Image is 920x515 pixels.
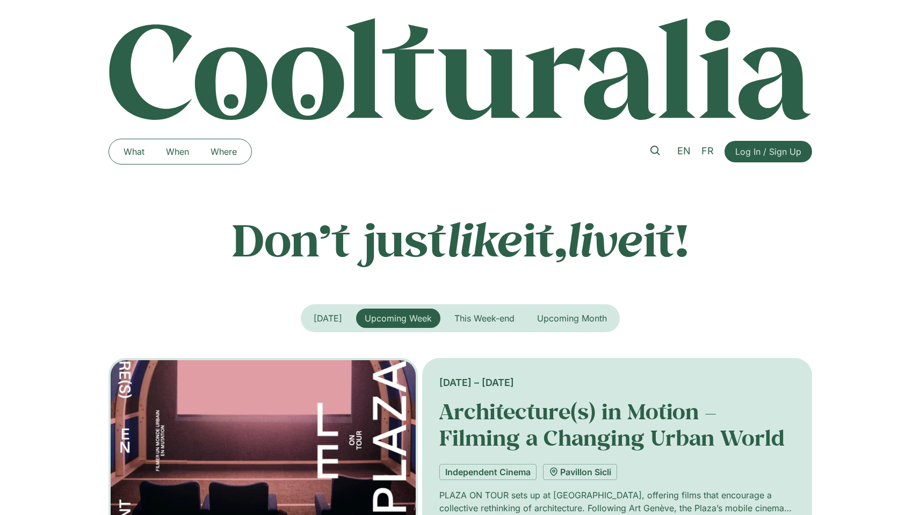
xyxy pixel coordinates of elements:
span: FR [701,145,714,156]
span: [DATE] [314,313,342,324]
span: This Week-end [454,313,515,324]
span: Upcoming Month [537,313,607,324]
a: Log In / Sign Up [725,141,812,162]
a: Pavillon Sicli [543,464,617,480]
em: live [567,209,643,269]
a: Independent Cinema [439,464,537,480]
em: like [447,209,523,269]
nav: Menu [113,143,248,160]
div: [DATE] – [DATE] [439,375,794,390]
span: EN [677,145,691,156]
a: When [155,143,200,160]
a: FR [696,144,719,159]
span: Log In / Sign Up [735,145,801,158]
a: Architecture(s) in Motion – Filming a Changing Urban World [439,397,785,452]
a: EN [672,144,696,159]
span: Upcoming Week [365,313,432,324]
p: PLAZA ON TOUR sets up at [GEOGRAPHIC_DATA], offering films that encourage a collective rethinking... [439,489,794,514]
a: Where [200,143,248,160]
p: Don’t just it, it! [108,212,812,266]
a: What [113,143,155,160]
